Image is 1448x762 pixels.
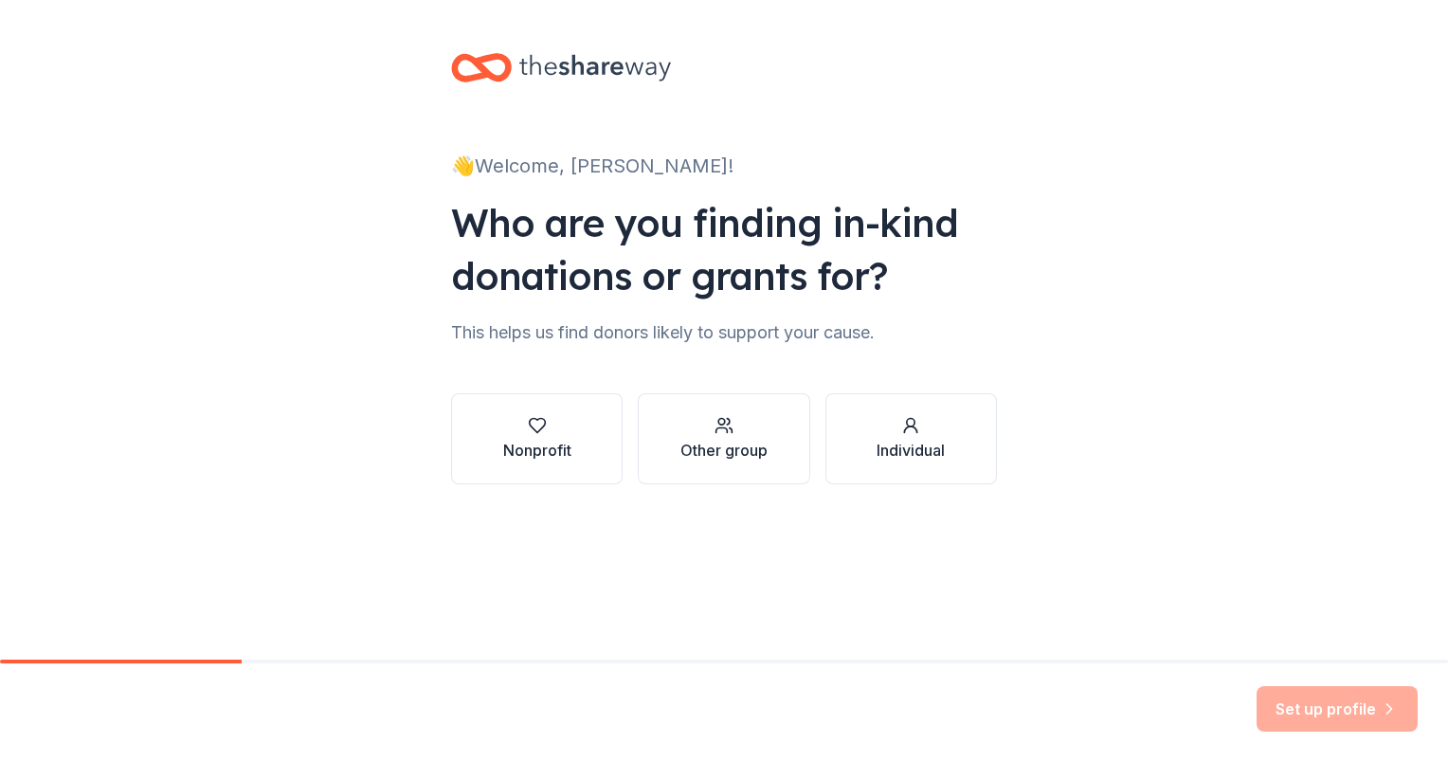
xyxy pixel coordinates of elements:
[680,439,768,462] div: Other group
[451,151,997,181] div: 👋 Welcome, [PERSON_NAME]!
[638,393,809,484] button: Other group
[877,439,945,462] div: Individual
[825,393,997,484] button: Individual
[451,317,997,348] div: This helps us find donors likely to support your cause.
[451,393,623,484] button: Nonprofit
[451,196,997,302] div: Who are you finding in-kind donations or grants for?
[503,439,571,462] div: Nonprofit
